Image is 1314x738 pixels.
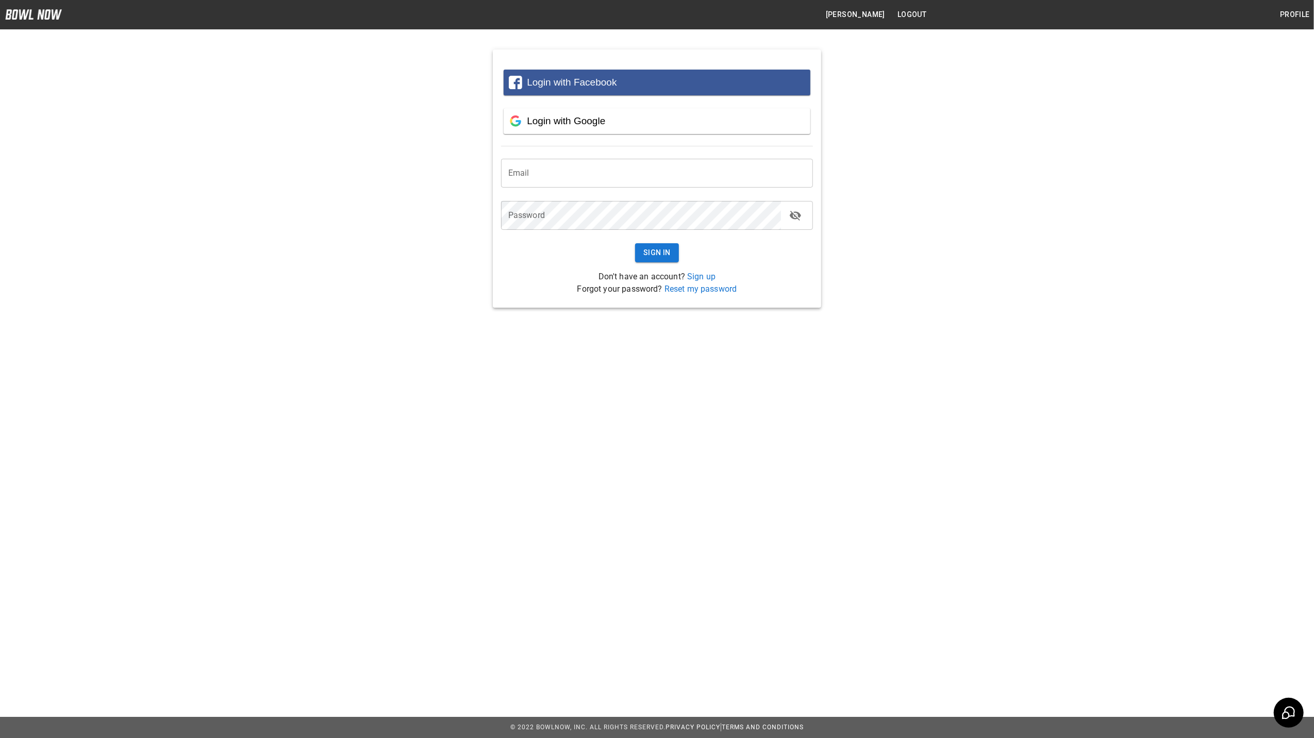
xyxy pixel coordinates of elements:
[504,70,810,95] button: Login with Facebook
[5,9,62,20] img: logo
[527,77,617,88] span: Login with Facebook
[501,271,813,283] p: Don't have an account?
[1276,5,1314,24] button: Profile
[722,724,804,731] a: Terms and Conditions
[785,205,806,226] button: toggle password visibility
[635,243,679,262] button: Sign In
[510,724,666,731] span: © 2022 BowlNow, Inc. All Rights Reserved.
[527,115,605,126] span: Login with Google
[664,284,737,294] a: Reset my password
[501,283,813,295] p: Forgot your password?
[687,272,716,281] a: Sign up
[822,5,889,24] button: [PERSON_NAME]
[893,5,930,24] button: Logout
[504,108,810,134] button: Login with Google
[666,724,720,731] a: Privacy Policy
